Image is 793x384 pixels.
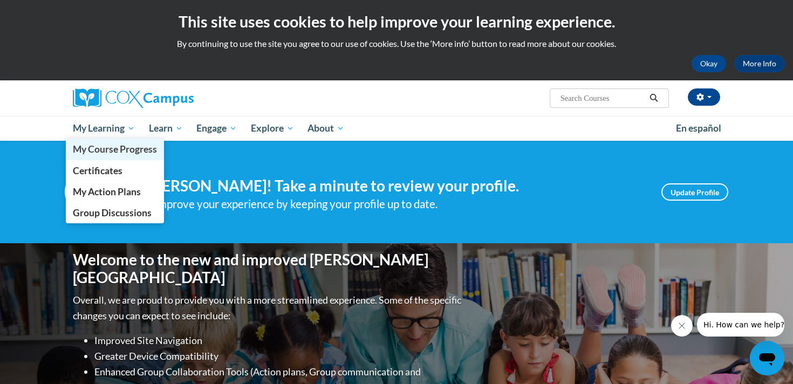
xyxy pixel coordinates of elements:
[697,313,784,337] iframe: Message from company
[73,165,122,176] span: Certificates
[94,348,464,364] li: Greater Device Compatibility
[196,122,237,135] span: Engage
[73,88,194,108] img: Cox Campus
[676,122,721,134] span: En español
[734,55,785,72] a: More Info
[73,207,152,218] span: Group Discussions
[65,168,113,216] img: Profile Image
[559,92,646,105] input: Search Courses
[73,143,157,155] span: My Course Progress
[66,160,164,181] a: Certificates
[66,116,142,141] a: My Learning
[73,292,464,324] p: Overall, we are proud to provide you with a more streamlined experience. Some of the specific cha...
[66,139,164,160] a: My Course Progress
[646,92,662,105] button: Search
[66,181,164,202] a: My Action Plans
[688,88,720,106] button: Account Settings
[149,122,183,135] span: Learn
[57,116,736,141] div: Main menu
[307,122,344,135] span: About
[251,122,294,135] span: Explore
[73,186,141,197] span: My Action Plans
[189,116,244,141] a: Engage
[671,315,693,337] iframe: Close message
[94,333,464,348] li: Improved Site Navigation
[692,55,726,72] button: Okay
[8,11,785,32] h2: This site uses cookies to help improve your learning experience.
[244,116,301,141] a: Explore
[750,341,784,375] iframe: Button to launch messaging window
[142,116,190,141] a: Learn
[301,116,352,141] a: About
[129,177,645,195] h4: Hi [PERSON_NAME]! Take a minute to review your profile.
[129,195,645,213] div: Help improve your experience by keeping your profile up to date.
[669,117,728,140] a: En español
[66,202,164,223] a: Group Discussions
[73,122,135,135] span: My Learning
[661,183,728,201] a: Update Profile
[73,251,464,287] h1: Welcome to the new and improved [PERSON_NAME][GEOGRAPHIC_DATA]
[73,88,278,108] a: Cox Campus
[8,38,785,50] p: By continuing to use the site you agree to our use of cookies. Use the ‘More info’ button to read...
